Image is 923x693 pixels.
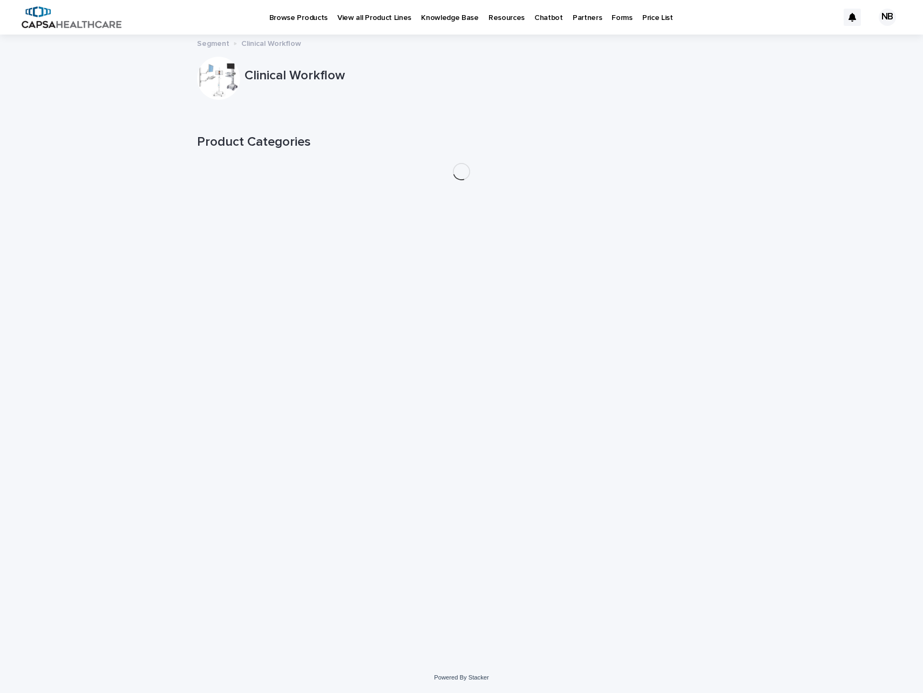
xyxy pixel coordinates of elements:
h1: Product Categories [197,134,726,150]
a: Powered By Stacker [434,674,488,681]
p: Clinical Workflow [241,37,301,49]
p: Segment [197,37,229,49]
div: NB [879,9,896,26]
img: B5p4sRfuTuC72oLToeu7 [22,6,121,28]
p: Clinical Workflow [245,68,722,84]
